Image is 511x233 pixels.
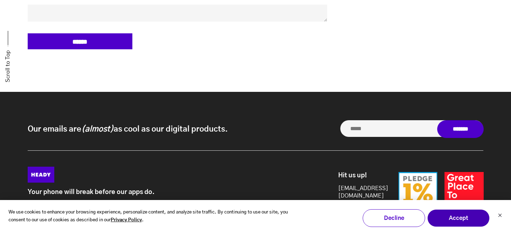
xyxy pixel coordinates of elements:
p: Our emails are as cool as our digital products. [28,124,228,134]
a: Scroll to Top [4,50,12,82]
h6: Hit us up! [338,172,381,180]
p: We use cookies to enhance your browsing experience, personalize content, and analyze site traffic... [9,209,298,225]
a: Privacy Policy [111,216,142,224]
p: Your phone will break before our apps do. [28,189,306,196]
button: Dismiss cookie banner [498,212,502,220]
img: Heady_Logo_Web-01 (1) [28,167,54,183]
i: (almost) [81,125,114,133]
button: Accept [427,209,490,227]
a: [EMAIL_ADDRESS][DOMAIN_NAME] [338,185,381,200]
button: Decline [363,209,425,227]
